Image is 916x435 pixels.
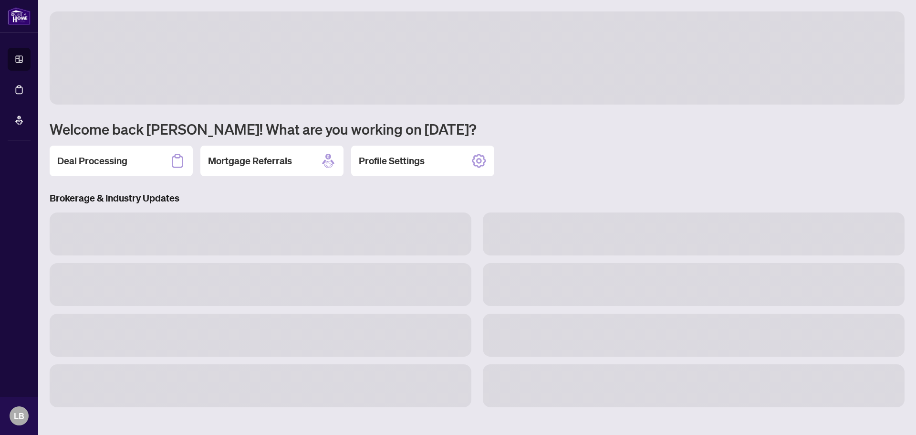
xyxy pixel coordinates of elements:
[50,120,905,138] h1: Welcome back [PERSON_NAME]! What are you working on [DATE]?
[208,154,292,168] h2: Mortgage Referrals
[8,7,31,25] img: logo
[50,191,905,205] h3: Brokerage & Industry Updates
[14,409,24,423] span: LB
[57,154,127,168] h2: Deal Processing
[359,154,425,168] h2: Profile Settings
